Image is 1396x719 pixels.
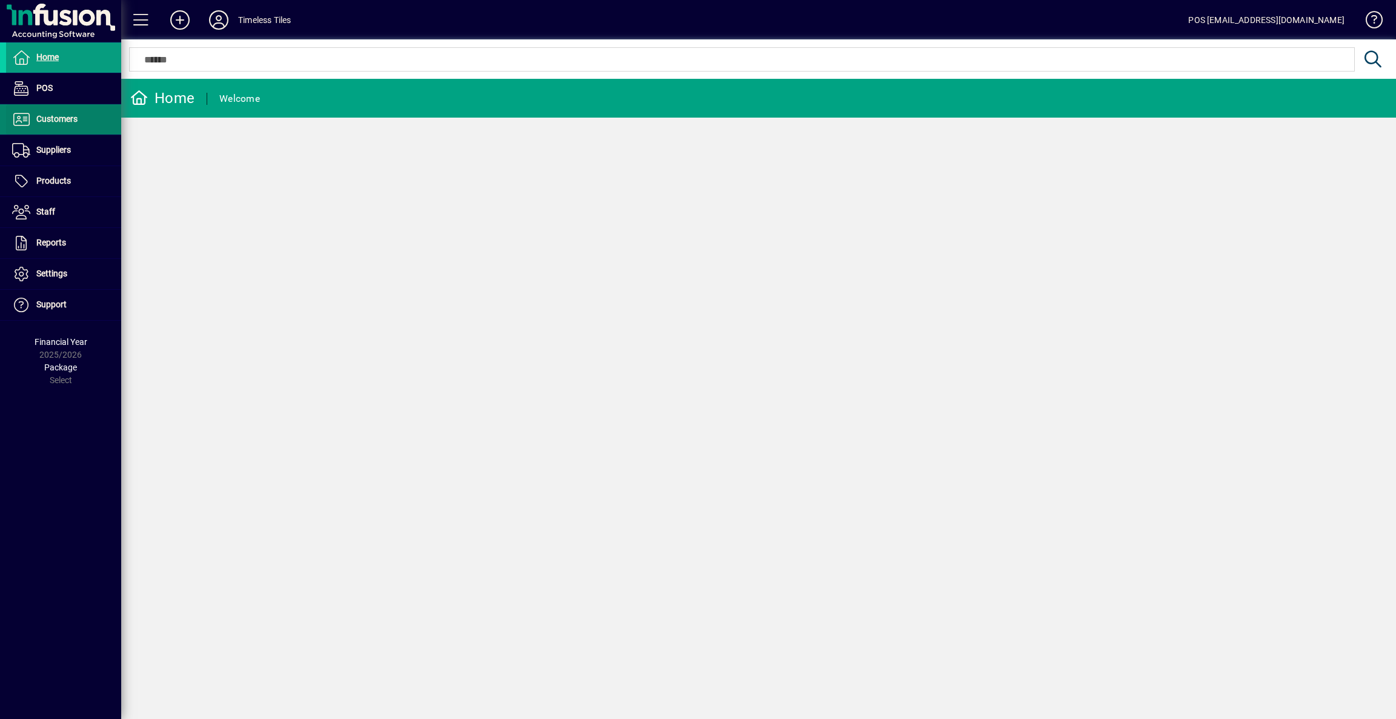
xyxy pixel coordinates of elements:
[6,104,121,135] a: Customers
[36,207,55,216] span: Staff
[36,114,78,124] span: Customers
[6,166,121,196] a: Products
[6,290,121,320] a: Support
[130,89,194,108] div: Home
[6,228,121,258] a: Reports
[36,269,67,278] span: Settings
[35,337,87,347] span: Financial Year
[6,135,121,166] a: Suppliers
[1188,10,1344,30] div: POS [EMAIL_ADDRESS][DOMAIN_NAME]
[238,10,291,30] div: Timeless Tiles
[161,9,199,31] button: Add
[6,259,121,289] a: Settings
[6,73,121,104] a: POS
[36,299,67,309] span: Support
[6,197,121,227] a: Staff
[36,145,71,155] span: Suppliers
[44,363,77,372] span: Package
[36,238,66,247] span: Reports
[36,176,71,186] span: Products
[36,83,53,93] span: POS
[1357,2,1381,42] a: Knowledge Base
[219,89,260,109] div: Welcome
[36,52,59,62] span: Home
[199,9,238,31] button: Profile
